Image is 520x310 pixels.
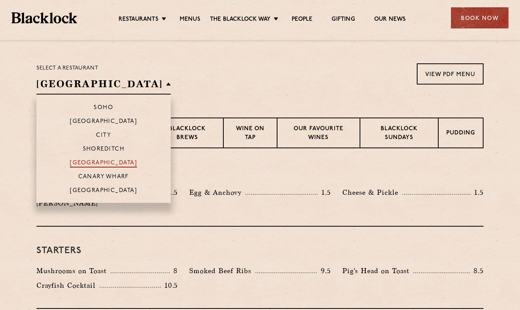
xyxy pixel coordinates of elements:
p: Cheese & Pickle [342,187,402,198]
p: 10.5 [161,280,178,290]
p: 1.5 [165,187,178,197]
p: 8.5 [470,266,484,276]
p: [GEOGRAPHIC_DATA] [70,187,137,195]
p: 1.5 [470,187,484,197]
div: Book Now [451,7,508,28]
a: People [292,16,312,24]
p: Canary Wharf [78,174,129,181]
p: 9.5 [317,266,331,276]
a: The Blacklock Way [210,16,271,24]
p: Shoreditch [83,146,125,154]
a: Our News [374,16,406,24]
h2: [GEOGRAPHIC_DATA] [36,77,171,94]
p: 8 [170,266,178,276]
p: Our favourite wines [285,125,352,143]
p: 1.5 [318,187,331,197]
p: Wine on Tap [231,125,269,143]
a: Restaurants [119,16,158,24]
img: BL_Textured_Logo-footer-cropped.svg [12,12,77,23]
p: Pudding [446,129,475,139]
p: Egg & Anchovy [189,187,245,198]
p: City [96,132,111,140]
p: Soho [94,104,113,112]
p: Smoked Beef Ribs [189,265,255,276]
p: Pig's Head on Toast [342,265,413,276]
p: Crayfish Cocktail [36,280,99,291]
p: Select a restaurant [36,63,171,73]
a: Gifting [332,16,355,24]
a: Menus [180,16,200,24]
p: [GEOGRAPHIC_DATA] [70,160,137,167]
p: Blacklock Sundays [368,125,430,143]
h3: Pre Chop Bites [36,167,484,177]
p: Mushrooms on Toast [36,265,111,276]
p: [GEOGRAPHIC_DATA] [70,118,137,126]
p: Blacklock Brews [159,125,215,143]
a: View PDF Menu [417,63,484,85]
h3: Starters [36,246,484,256]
